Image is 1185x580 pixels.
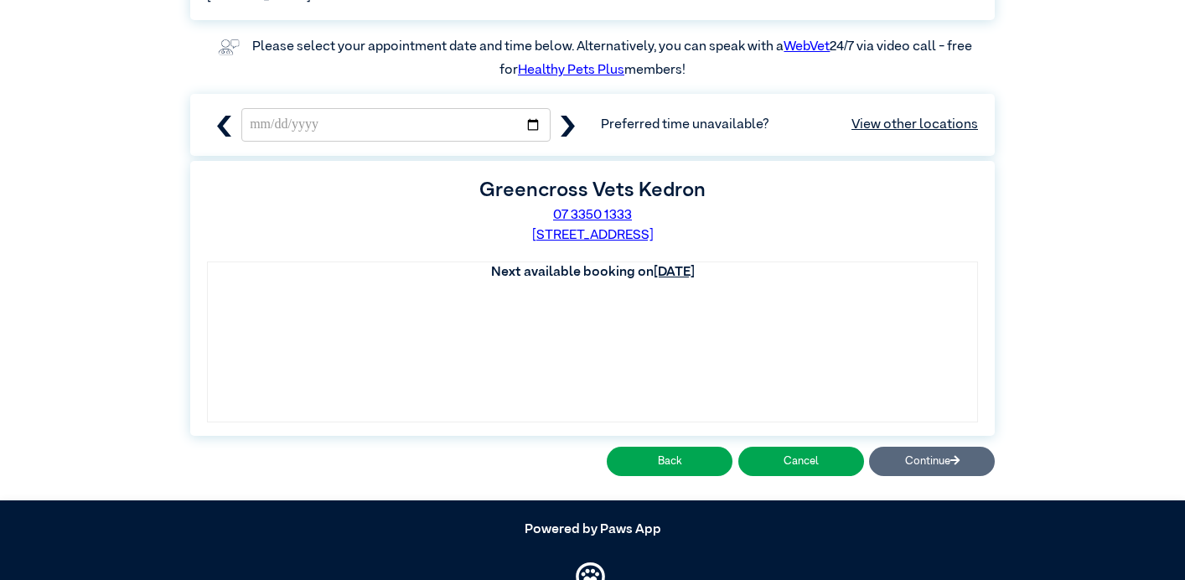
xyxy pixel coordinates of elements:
a: WebVet [784,40,830,54]
a: Healthy Pets Plus [518,64,624,77]
th: Next available booking on [208,262,977,282]
a: 07 3350 1333 [553,209,632,222]
label: Greencross Vets Kedron [479,180,706,200]
label: Please select your appointment date and time below. Alternatively, you can speak with a 24/7 via ... [252,40,975,77]
h5: Powered by Paws App [190,522,995,538]
button: Back [607,447,732,476]
a: [STREET_ADDRESS] [532,229,654,242]
button: Cancel [738,447,864,476]
u: [DATE] [654,266,695,279]
span: Preferred time unavailable? [601,115,978,135]
img: vet [213,34,245,60]
a: View other locations [851,115,978,135]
